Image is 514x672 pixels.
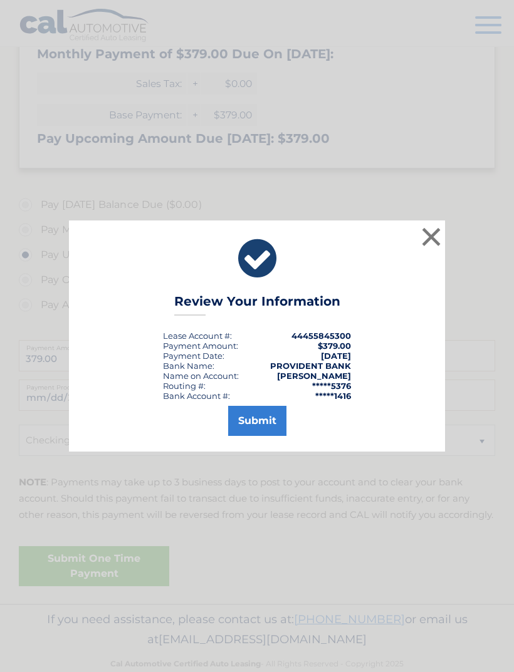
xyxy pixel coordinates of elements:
div: Payment Amount: [163,341,238,351]
button: × [419,224,444,249]
div: Lease Account #: [163,331,232,341]
button: Submit [228,406,286,436]
strong: PROVIDENT BANK [270,361,351,371]
h3: Review Your Information [174,294,340,316]
strong: [PERSON_NAME] [277,371,351,381]
div: Bank Account #: [163,391,230,401]
span: [DATE] [321,351,351,361]
div: Name on Account: [163,371,239,381]
div: Routing #: [163,381,206,391]
span: $379.00 [318,341,351,351]
span: Payment Date [163,351,223,361]
div: : [163,351,224,361]
div: Bank Name: [163,361,214,371]
strong: 44455845300 [291,331,351,341]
